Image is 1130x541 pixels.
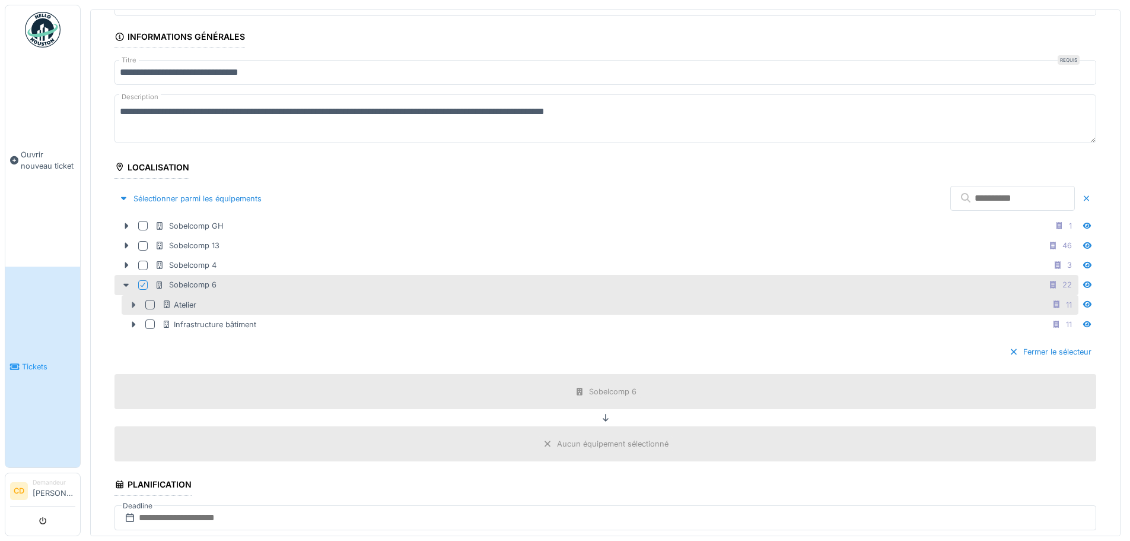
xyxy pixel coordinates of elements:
[10,478,75,507] a: CD Demandeur[PERSON_NAME]
[33,478,75,504] li: [PERSON_NAME]
[122,499,154,512] label: Deadline
[5,54,80,267] a: Ouvrir nouveau ticket
[589,386,636,397] div: Sobelcomp 6
[114,476,192,496] div: Planification
[114,159,189,179] div: Localisation
[162,319,256,330] div: Infrastructure bâtiment
[1067,260,1072,271] div: 3
[1062,279,1072,290] div: 22
[22,361,75,372] span: Tickets
[114,28,245,48] div: Informations générales
[1069,220,1072,232] div: 1
[155,260,217,271] div: Sobelcomp 4
[119,55,139,65] label: Titre
[155,240,219,251] div: Sobelcomp 13
[1066,319,1072,330] div: 11
[21,149,75,172] span: Ouvrir nouveau ticket
[557,438,669,450] div: Aucun équipement sélectionné
[1058,55,1080,65] div: Requis
[162,299,196,311] div: Atelier
[155,220,224,232] div: Sobelcomp GH
[10,482,28,500] li: CD
[1004,344,1096,360] div: Fermer le sélecteur
[25,12,61,48] img: Badge_color-CXgf-gQk.svg
[1066,299,1072,311] div: 11
[33,478,75,487] div: Demandeur
[155,279,217,290] div: Sobelcomp 6
[5,267,80,468] a: Tickets
[114,191,266,207] div: Sélectionner parmi les équipements
[119,90,161,105] label: Description
[1062,240,1072,251] div: 46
